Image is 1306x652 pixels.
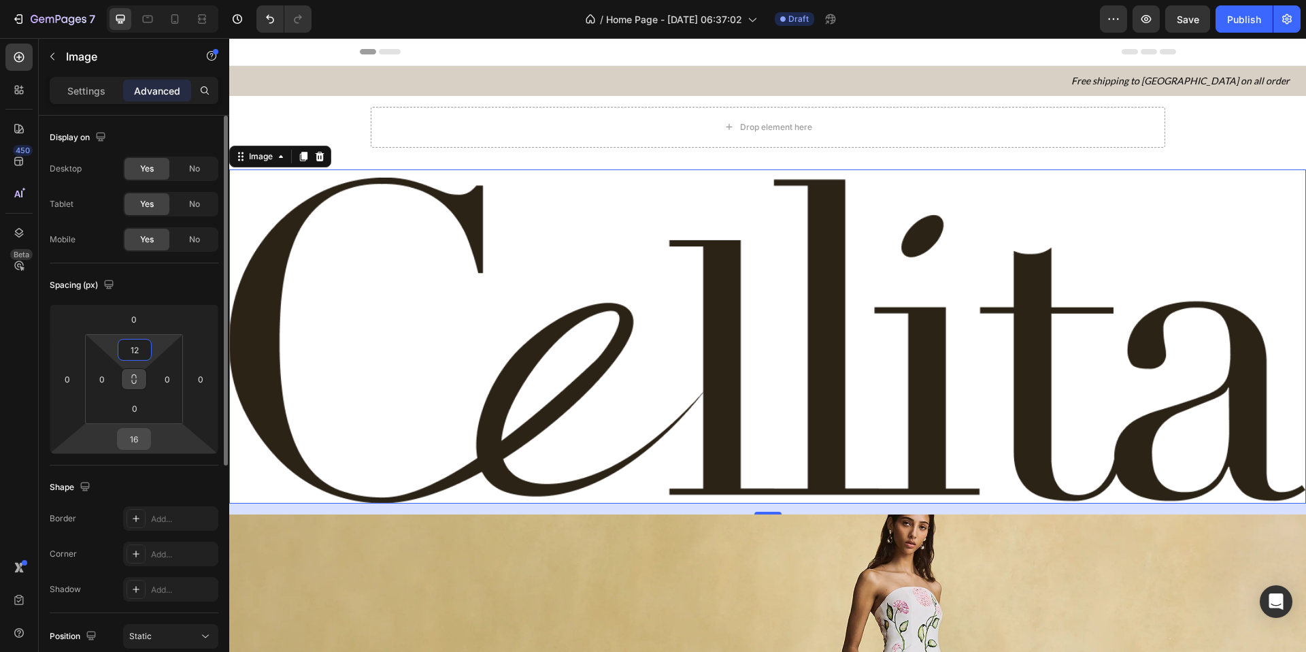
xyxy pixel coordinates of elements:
[50,512,76,525] div: Border
[189,233,200,246] span: No
[606,12,742,27] span: Home Page - [DATE] 06:37:02
[157,369,178,389] input: 0px
[134,84,180,98] p: Advanced
[140,198,154,210] span: Yes
[140,163,154,175] span: Yes
[256,5,312,33] div: Undo/Redo
[5,5,101,33] button: 7
[140,233,154,246] span: Yes
[10,249,33,260] div: Beta
[50,548,77,560] div: Corner
[50,478,93,497] div: Shape
[121,340,148,360] input: 12
[1260,585,1292,618] div: Open Intercom Messenger
[123,624,218,649] button: Static
[1177,14,1199,25] span: Save
[13,145,33,156] div: 450
[189,163,200,175] span: No
[50,233,76,246] div: Mobile
[67,84,105,98] p: Settings
[57,369,78,389] input: 0
[89,11,95,27] p: 7
[50,129,109,147] div: Display on
[129,631,152,641] span: Static
[120,429,148,449] input: l
[151,584,215,596] div: Add...
[1216,5,1273,33] button: Publish
[50,583,81,596] div: Shadow
[600,12,603,27] span: /
[121,398,148,419] input: 0px
[1165,5,1210,33] button: Save
[92,369,112,389] input: 0px
[229,38,1306,652] iframe: Design area
[151,513,215,525] div: Add...
[151,549,215,561] div: Add...
[1227,12,1261,27] div: Publish
[50,627,99,646] div: Position
[788,13,809,25] span: Draft
[17,112,46,125] div: Image
[189,198,200,210] span: No
[120,309,148,329] input: 0
[50,198,73,210] div: Tablet
[511,84,583,95] div: Drop element here
[190,369,211,389] input: 0
[50,276,117,295] div: Spacing (px)
[66,48,182,65] p: Image
[50,163,82,175] div: Desktop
